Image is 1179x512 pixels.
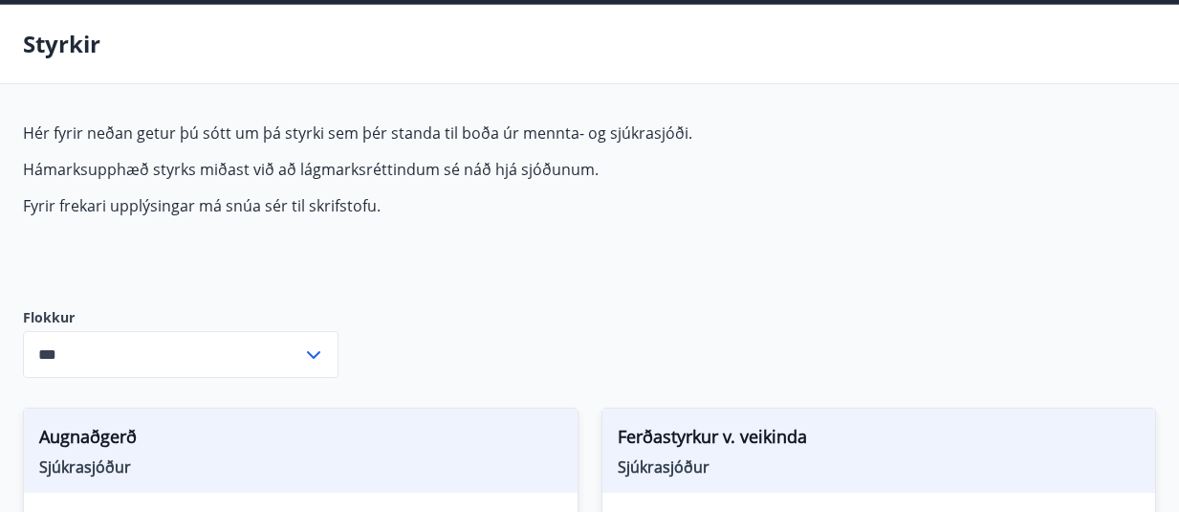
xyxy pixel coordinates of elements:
[39,424,562,456] span: Augnaðgerð
[23,122,926,144] p: Hér fyrir neðan getur þú sótt um þá styrki sem þér standa til boða úr mennta- og sjúkrasjóði.
[23,195,926,216] p: Fyrir frekari upplýsingar má snúa sér til skrifstofu.
[23,159,926,180] p: Hámarksupphæð styrks miðast við að lágmarksréttindum sé náð hjá sjóðunum.
[23,308,338,327] label: Flokkur
[618,424,1141,456] span: Ferðastyrkur v. veikinda
[618,456,1141,478] span: Sjúkrasjóður
[39,456,562,478] span: Sjúkrasjóður
[23,28,100,60] p: Styrkir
